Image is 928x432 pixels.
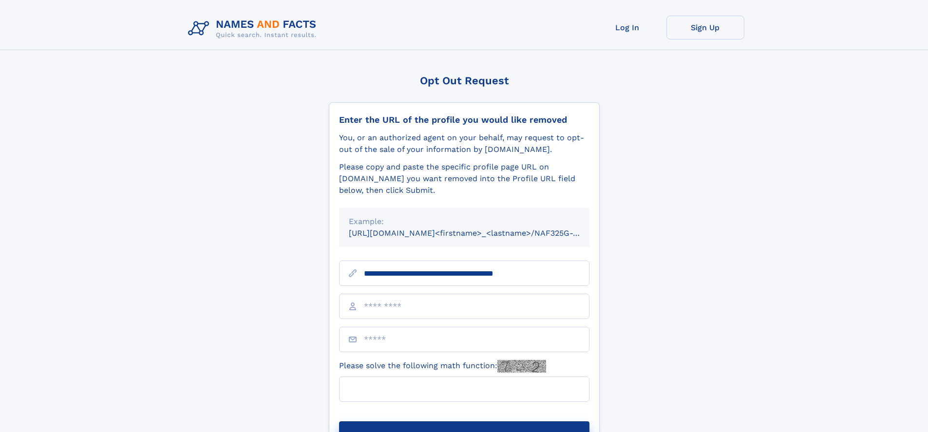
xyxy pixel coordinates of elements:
label: Please solve the following math function: [339,360,546,373]
a: Sign Up [666,16,744,39]
div: You, or an authorized agent on your behalf, may request to opt-out of the sale of your informatio... [339,132,589,155]
a: Log In [588,16,666,39]
div: Example: [349,216,580,227]
div: Please copy and paste the specific profile page URL on [DOMAIN_NAME] you want removed into the Pr... [339,161,589,196]
div: Enter the URL of the profile you would like removed [339,114,589,125]
img: Logo Names and Facts [184,16,324,42]
small: [URL][DOMAIN_NAME]<firstname>_<lastname>/NAF325G-xxxxxxxx [349,228,608,238]
div: Opt Out Request [329,75,600,87]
